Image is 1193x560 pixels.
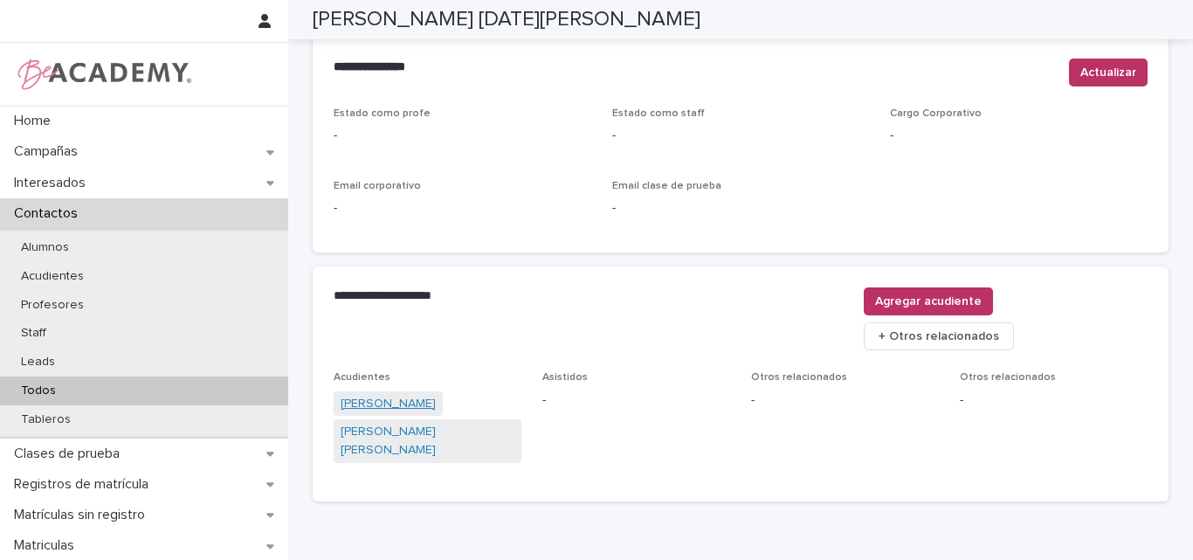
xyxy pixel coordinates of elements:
p: Clases de prueba [7,446,134,462]
p: Acudientes [7,269,98,284]
a: [PERSON_NAME] [341,395,436,413]
span: Asistidos [542,372,588,383]
p: Matriculas [7,537,88,554]
p: Alumnos [7,240,83,255]
p: Interesados [7,175,100,191]
span: Estado como staff [612,108,705,119]
span: + Otros relacionados [879,328,999,345]
p: - [612,127,870,145]
p: Home [7,113,65,129]
h2: [PERSON_NAME] [DATE][PERSON_NAME] [313,7,700,32]
button: + Otros relacionados [864,322,1014,350]
button: Agregar acudiente [864,287,993,315]
p: - [751,391,939,410]
span: Estado como profe [334,108,431,119]
p: Profesores [7,298,98,313]
p: - [334,127,591,145]
p: Todos [7,384,70,398]
button: Actualizar [1069,59,1148,86]
span: Email corporativo [334,181,421,191]
p: Registros de matrícula [7,476,162,493]
p: Leads [7,355,69,370]
p: - [890,127,1148,145]
span: Agregar acudiente [875,293,982,310]
span: Email clase de prueba [612,181,721,191]
p: Staff [7,326,60,341]
span: Acudientes [334,372,390,383]
p: - [960,391,1148,410]
p: - [334,199,591,218]
span: Otros relacionados [751,372,847,383]
span: Actualizar [1080,64,1136,81]
span: Otros relacionados [960,372,1056,383]
p: Matrículas sin registro [7,507,159,523]
a: [PERSON_NAME] [PERSON_NAME] [341,423,514,460]
img: WPrjXfSUmiLcdUfaYY4Q [14,57,193,92]
span: Cargo Corporativo [890,108,982,119]
p: Campañas [7,143,92,160]
p: Tableros [7,412,85,427]
p: - [542,391,730,410]
p: Contactos [7,205,92,222]
p: - [612,199,870,218]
